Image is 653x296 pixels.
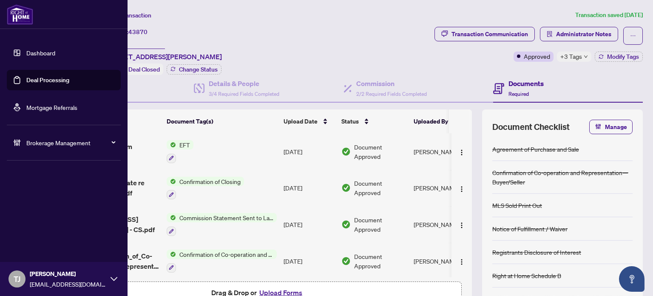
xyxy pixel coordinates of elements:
button: Open asap [619,266,644,292]
span: Modify Tags [607,54,639,60]
img: Document Status [341,256,351,266]
div: MLS Sold Print Out [492,201,542,210]
td: [DATE] [280,243,338,279]
button: Logo [455,181,468,195]
button: Manage [589,120,633,134]
span: Document Approved [354,178,407,197]
h4: Commission [356,78,427,89]
span: Status [341,117,359,126]
div: Agreement of Purchase and Sale [492,144,579,154]
span: Confirmation of Closing [176,177,244,186]
td: [DATE] [280,206,338,243]
span: down [584,55,588,59]
button: Logo [455,218,468,231]
h4: Details & People [209,78,279,89]
button: Status IconConfirmation of Closing [167,177,244,200]
span: 43870 [128,28,148,36]
span: Document Approved [354,215,407,234]
img: Status Icon [167,250,176,259]
button: Logo [455,254,468,268]
span: 3/4 Required Fields Completed [209,91,279,97]
button: Status IconConfirmation of Co-operation and Representation—Buyer/Seller [167,250,277,273]
a: Dashboard [26,49,55,57]
span: +3 Tags [560,52,582,61]
span: [PERSON_NAME] [30,269,106,279]
span: ellipsis [630,33,636,39]
span: Administrator Notes [556,27,611,41]
span: Commission Statement Sent to Lawyer [176,213,277,222]
td: [PERSON_NAME] [410,133,474,170]
span: Brokerage Management [26,138,115,147]
td: [PERSON_NAME] [410,206,474,243]
td: [DATE] [280,170,338,207]
th: Uploaded By [410,109,474,133]
th: Status [338,109,410,133]
img: Logo [458,222,465,229]
img: Status Icon [167,140,176,149]
span: [STREET_ADDRESS][PERSON_NAME] [105,52,222,62]
div: Status: [105,63,163,75]
span: solution [547,31,553,37]
article: Transaction saved [DATE] [575,10,643,20]
span: Upload Date [284,117,318,126]
span: TJ [14,273,20,285]
img: Status Icon [167,177,176,186]
button: Modify Tags [595,52,643,62]
span: EFT [176,140,193,149]
img: Document Status [341,147,351,156]
img: logo [7,4,33,25]
button: Transaction Communication [434,27,535,41]
img: Logo [458,149,465,156]
button: Logo [455,145,468,158]
button: Status IconEFT [167,140,193,163]
img: Logo [458,259,465,265]
button: Status IconCommission Statement Sent to Lawyer [167,213,277,236]
th: Document Tag(s) [163,109,280,133]
span: Document Checklist [492,121,570,133]
td: [PERSON_NAME] [410,170,474,207]
h4: Documents [508,78,544,89]
span: Document Approved [354,142,407,161]
div: Transaction Communication [451,27,528,41]
a: Deal Processing [26,76,69,84]
th: Upload Date [280,109,338,133]
td: [PERSON_NAME] [410,243,474,279]
span: Confirmation of Co-operation and Representation—Buyer/Seller [176,250,277,259]
img: Status Icon [167,213,176,222]
div: Registrants Disclosure of Interest [492,247,581,257]
td: [DATE] [280,133,338,170]
div: Notice of Fulfillment / Waiver [492,224,568,233]
span: View Transaction [106,11,151,19]
span: Change Status [179,66,218,72]
img: Logo [458,186,465,193]
span: Document Approved [354,252,407,270]
span: Deal Closed [128,66,160,73]
span: Required [508,91,529,97]
div: Right at Home Schedule B [492,271,561,280]
span: Manage [605,120,627,134]
span: Approved [524,52,550,61]
span: [EMAIL_ADDRESS][DOMAIN_NAME] [30,279,106,289]
button: Change Status [167,64,221,75]
button: Administrator Notes [540,27,618,41]
img: Document Status [341,220,351,229]
div: Confirmation of Co-operation and Representation—Buyer/Seller [492,168,633,187]
a: Mortgage Referrals [26,103,77,111]
span: 2/2 Required Fields Completed [356,91,427,97]
img: Document Status [341,183,351,193]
